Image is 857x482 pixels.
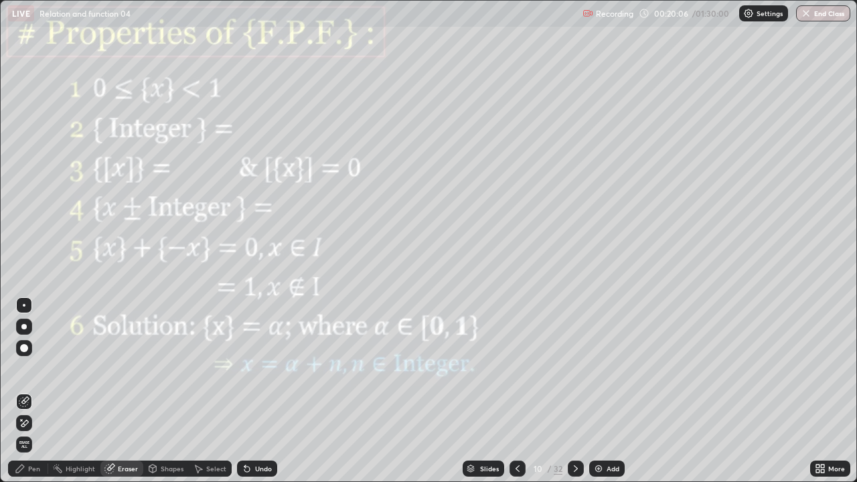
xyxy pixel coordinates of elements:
[17,440,31,449] span: Erase all
[554,463,562,475] div: 32
[757,10,783,17] p: Settings
[828,465,845,472] div: More
[118,465,138,472] div: Eraser
[796,5,850,21] button: End Class
[596,9,633,19] p: Recording
[255,465,272,472] div: Undo
[28,465,40,472] div: Pen
[547,465,551,473] div: /
[607,465,619,472] div: Add
[480,465,499,472] div: Slides
[582,8,593,19] img: recording.375f2c34.svg
[40,8,131,19] p: Relation and function 04
[206,465,226,472] div: Select
[531,465,544,473] div: 10
[743,8,754,19] img: class-settings-icons
[66,465,95,472] div: Highlight
[161,465,183,472] div: Shapes
[12,8,30,19] p: LIVE
[593,463,604,474] img: add-slide-button
[801,8,811,19] img: end-class-cross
